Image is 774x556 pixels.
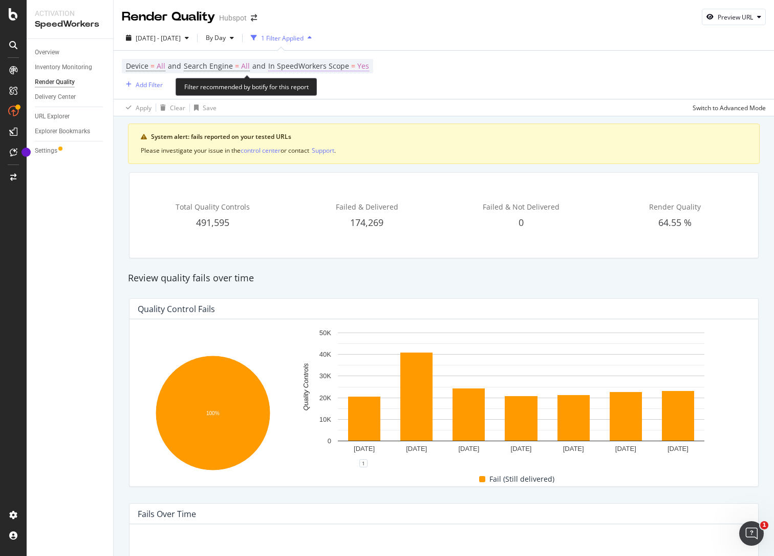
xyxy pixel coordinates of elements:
span: In SpeedWorkers Scope [268,61,349,71]
svg: A chart. [138,351,288,478]
button: Add Filter [122,78,163,91]
a: Inventory Monitoring [35,62,106,73]
div: warning banner [128,123,760,164]
text: 30K [319,373,331,380]
button: Support [312,146,334,155]
span: and [252,61,266,71]
text: [DATE] [615,445,636,452]
div: Overview [35,47,59,58]
text: [DATE] [458,445,479,452]
a: Delivery Center [35,92,106,102]
div: Filter recommended by botify for this report [176,78,317,96]
span: Search Engine [184,61,233,71]
div: Quality Control Fails [138,304,215,314]
div: Review quality fails over time [123,272,765,285]
div: Inventory Monitoring [35,62,92,73]
span: All [157,59,165,73]
div: Switch to Advanced Mode [693,104,766,112]
div: Fails Over Time [138,509,196,519]
span: By Day [202,33,226,42]
svg: A chart. [292,327,750,463]
span: 64.55 % [658,216,692,229]
text: [DATE] [511,445,532,452]
button: Switch to Advanced Mode [689,99,766,116]
span: Fail (Still delivered) [489,473,554,485]
div: Clear [170,104,185,112]
span: and [168,61,181,71]
div: Render Quality [35,77,75,88]
text: 50K [319,329,331,337]
div: Hubspot [219,13,247,23]
div: Delivery Center [35,92,76,102]
div: Apply [136,104,152,112]
div: Explorer Bookmarks [35,126,90,137]
iframe: Intercom live chat [739,521,764,546]
span: Yes [357,59,369,73]
a: Explorer Bookmarks [35,126,106,137]
text: Quality Controls [302,363,310,410]
div: Tooltip anchor [21,148,31,157]
div: Support [312,146,334,155]
div: 1 Filter Applied [261,34,304,43]
div: SpeedWorkers [35,18,105,30]
text: 100% [206,410,220,416]
button: By Day [202,30,238,46]
button: Apply [122,99,152,116]
button: Clear [156,99,185,116]
span: Failed & Delivered [336,202,398,212]
span: Total Quality Controls [176,202,250,212]
div: Save [203,104,217,112]
span: 174,269 [350,216,383,229]
text: 20K [319,394,331,402]
div: arrow-right-arrow-left [251,14,257,22]
text: 0 [328,437,331,445]
span: 1 [760,521,768,529]
text: 10K [319,416,331,423]
a: Overview [35,47,106,58]
button: Preview URL [702,9,766,25]
span: All [241,59,250,73]
button: control center [241,146,281,155]
div: Settings [35,146,57,156]
span: Render Quality [649,202,701,212]
span: [DATE] - [DATE] [136,34,181,43]
span: 491,595 [196,216,229,229]
div: Add Filter [136,80,163,89]
button: [DATE] - [DATE] [122,30,193,46]
div: Please investigate your issue in the or contact . [141,146,747,155]
span: = [351,61,355,71]
div: Activation [35,8,105,18]
span: Failed & Not Delivered [483,202,560,212]
text: [DATE] [563,445,584,452]
text: [DATE] [668,445,689,452]
div: control center [241,146,281,155]
a: Render Quality [35,77,106,88]
text: [DATE] [406,445,427,452]
div: Preview URL [718,13,753,22]
a: URL Explorer [35,111,106,122]
span: = [150,61,155,71]
text: [DATE] [354,445,375,452]
span: Device [126,61,148,71]
div: URL Explorer [35,111,70,122]
text: 40K [319,351,331,358]
a: Settings [35,146,106,156]
div: System alert: fails reported on your tested URLs [151,132,747,141]
span: = [235,61,239,71]
button: 1 Filter Applied [247,30,316,46]
span: 0 [519,216,524,229]
button: Save [190,99,217,116]
div: Render Quality [122,8,215,26]
div: 1 [359,459,368,467]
